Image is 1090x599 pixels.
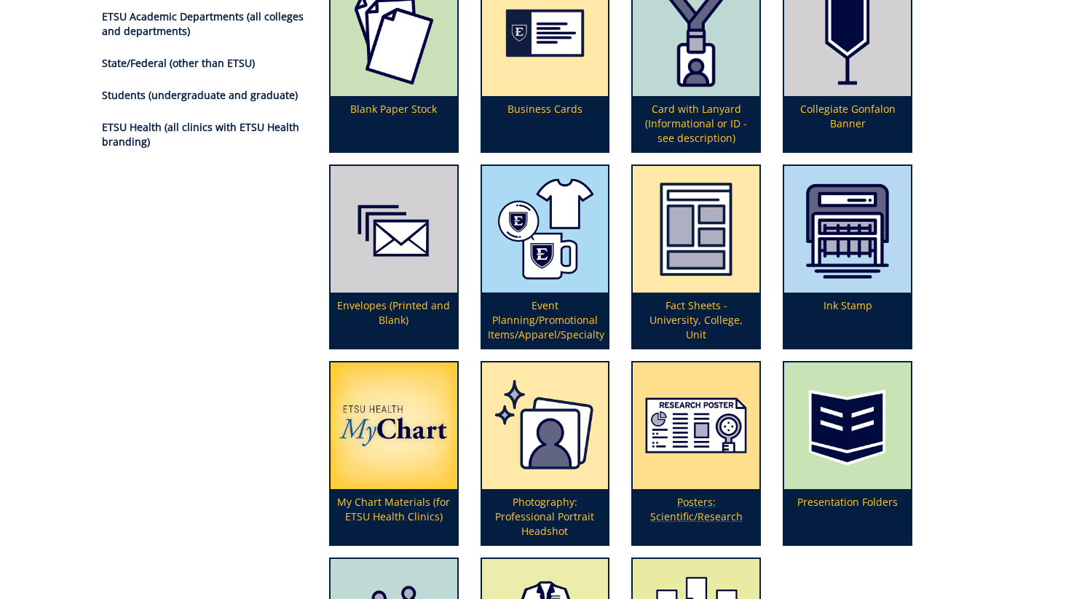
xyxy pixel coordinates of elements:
a: Presentation Folders [784,362,911,544]
a: ETSU Academic Departments (all colleges and departments) [102,9,304,38]
img: professional%20headshot-673780894c71e3.55548584.png [482,362,609,489]
a: Ink Stamp [784,166,911,348]
p: Blank Paper Stock [331,96,457,151]
img: fact%20sheet-63b722d48584d3.32276223.png [633,166,759,293]
p: Presentation Folders [784,489,911,544]
p: Ink Stamp [784,293,911,348]
img: promotional%20items%20icon-621cf3f26df267.81791671.png [482,166,609,293]
a: Event Planning/Promotional Items/Apparel/Specialty [482,166,609,348]
img: folders-5949219d3e5475.27030474.png [784,362,911,489]
a: Fact Sheets - University, College, Unit [633,166,759,348]
p: Event Planning/Promotional Items/Apparel/Specialty [482,293,609,348]
a: Posters: Scientific/Research [633,362,759,544]
p: Collegiate Gonfalon Banner [784,96,911,151]
p: Business Cards [482,96,609,151]
p: Photography: Professional Portrait Headshot [482,489,609,544]
a: Photography: Professional Portrait Headshot [482,362,609,544]
p: Card with Lanyard (Informational or ID - see description) [633,96,759,151]
a: ETSU Health (all clinics with ETSU Health branding) [102,120,299,148]
img: posters-scientific-5aa5927cecefc5.90805739.png [633,362,759,489]
p: Fact Sheets - University, College, Unit [633,293,759,348]
a: Students (undergraduate and graduate) [102,88,298,102]
p: Posters: Scientific/Research [633,489,759,544]
img: envelopes-(bulk-order)-594831b101c519.91017228.png [331,166,457,293]
p: Envelopes (Printed and Blank) [331,293,457,348]
img: mychart-67fe6a1724bc26.04447173.png [331,362,457,489]
a: My Chart Materials (for ETSU Health Clinics) [331,362,457,544]
img: ink%20stamp-620d597748ba81.63058529.png [784,166,911,293]
p: My Chart Materials (for ETSU Health Clinics) [331,489,457,544]
a: Envelopes (Printed and Blank) [331,166,457,348]
a: State/Federal (other than ETSU) [102,56,255,70]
